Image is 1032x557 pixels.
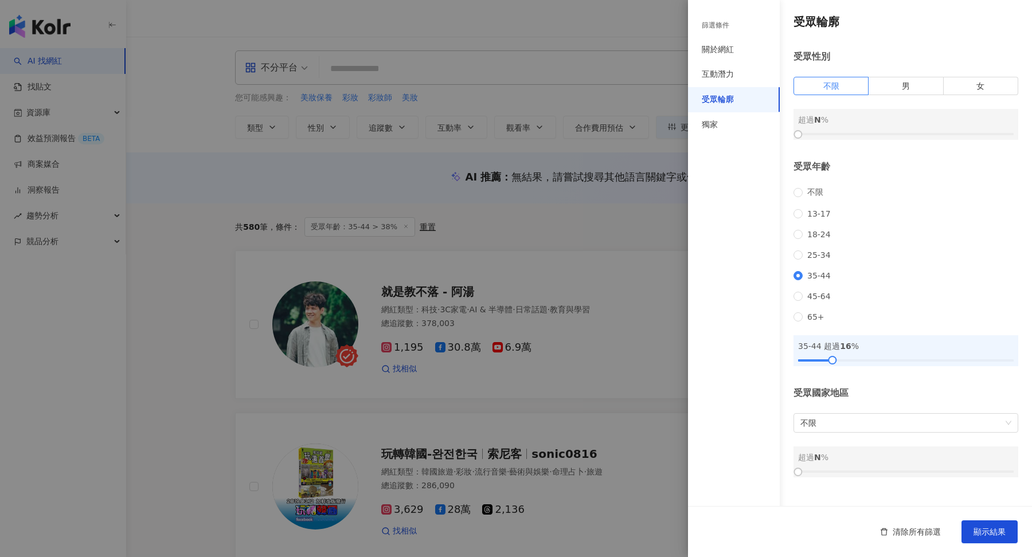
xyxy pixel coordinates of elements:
span: 不限 [800,414,1011,432]
span: 45-64 [803,292,835,301]
span: 65+ [803,312,829,321]
span: N [814,453,821,462]
span: N [814,115,821,124]
div: 超過 % [798,113,1014,126]
div: 互動潛力 [702,69,734,80]
span: 不限 [823,81,839,91]
span: 16 [840,342,851,351]
div: 關於網紅 [702,44,734,56]
span: 顯示結果 [974,527,1006,536]
div: 受眾國家地區 [793,387,1018,399]
button: 清除所有篩選 [869,520,952,543]
span: 13-17 [803,209,835,218]
span: 清除所有篩選 [893,527,941,536]
h4: 受眾輪廓 [793,14,1018,30]
span: 女 [976,81,984,91]
div: 受眾性別 [793,50,1018,63]
span: 男 [902,81,910,91]
span: 35-44 [803,271,835,280]
span: delete [880,528,888,536]
div: 篩選條件 [702,21,729,30]
div: 受眾年齡 [793,160,1018,173]
div: 獨家 [702,119,718,131]
div: 受眾輪廓 [702,94,734,105]
button: 顯示結果 [961,520,1018,543]
div: 超過 % [798,451,1014,464]
div: 35-44 超過 % [798,340,1014,352]
span: 25-34 [803,250,835,260]
span: 不限 [803,187,828,198]
span: 18-24 [803,230,835,239]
